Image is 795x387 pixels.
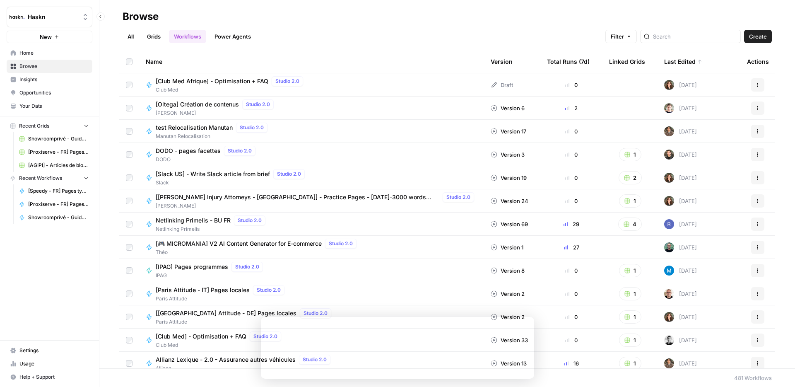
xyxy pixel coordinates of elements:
[664,150,697,160] div: [DATE]
[491,220,528,228] div: Version 69
[156,193,439,201] span: [[PERSON_NAME] Injury Attorneys - [GEOGRAPHIC_DATA]] - Practice Pages - [DATE]-3000 words (OLD)
[19,49,89,57] span: Home
[664,242,674,252] img: eldrt0s0bgdfrxd9l65lxkaynort
[664,358,697,368] div: [DATE]
[156,365,334,372] span: Allianz
[19,89,89,97] span: Opportunities
[15,145,92,159] a: [Proxiserve - FR] Pages catégories - 800 mots sans FAQ Grid
[664,80,697,90] div: [DATE]
[7,344,92,357] a: Settings
[491,266,525,275] div: Version 8
[664,219,697,229] div: [DATE]
[491,174,527,182] div: Version 19
[664,266,697,276] div: [DATE]
[744,30,772,43] button: Create
[210,30,256,43] a: Power Agents
[7,60,92,73] a: Browse
[7,370,92,384] button: Help + Support
[146,355,477,372] a: Allianz Lexique - 2.0 - Assurance autres véhiculesStudio 2.0Allianz
[619,171,642,184] button: 2
[10,10,24,24] img: Haskn Logo
[156,295,288,302] span: Paris Attitude
[156,263,228,271] span: [IPAG] Pages programmes
[156,77,268,85] span: [Club Med Afrique] - Optimisation + FAQ
[156,272,266,279] span: IPAG
[7,73,92,86] a: Insights
[253,333,277,340] span: Studio 2.0
[618,218,642,231] button: 4
[19,360,89,368] span: Usage
[235,263,259,271] span: Studio 2.0
[491,290,525,298] div: Version 2
[609,50,645,73] div: Linked Grids
[664,173,697,183] div: [DATE]
[664,219,674,229] img: u6bh93quptsxrgw026dpd851kwjs
[15,184,92,198] a: [Speedy - FR] Pages type de pneu & prestation - 800 mots
[156,225,269,233] span: Netlinking Primelis
[156,170,270,178] span: [Slack US] - Write Slack article from brief
[664,103,674,113] img: 5szy29vhbbb2jvrzb4fwf88ktdwm
[664,312,674,322] img: wbc4lf7e8no3nva14b2bd9f41fnh
[664,242,697,252] div: [DATE]
[19,373,89,381] span: Help + Support
[156,309,296,317] span: [[GEOGRAPHIC_DATA] Attitude - DE] Pages locales
[156,147,221,155] span: DODO - pages facettes
[7,172,92,184] button: Recent Workflows
[156,86,306,94] span: Club Med
[257,286,281,294] span: Studio 2.0
[619,287,641,300] button: 1
[747,50,769,73] div: Actions
[28,187,89,195] span: [Speedy - FR] Pages type de pneu & prestation - 800 mots
[491,150,525,159] div: Version 3
[7,7,92,27] button: Workspace: Haskn
[664,80,674,90] img: wbc4lf7e8no3nva14b2bd9f41fnh
[146,123,477,140] a: test Relocalisation ManutanStudio 2.0Manutan Relocalisation
[664,50,702,73] div: Last Edited
[156,123,233,132] span: test Relocalisation Manutan
[7,99,92,113] a: Your Data
[156,133,271,140] span: Manutan Relocalisation
[664,312,697,322] div: [DATE]
[156,249,360,256] span: Théo
[734,374,772,382] div: 481 Workflows
[749,32,767,41] span: Create
[146,169,477,186] a: [Slack US] - Write Slack article from briefStudio 2.0Slack
[491,197,528,205] div: Version 24
[7,46,92,60] a: Home
[19,76,89,83] span: Insights
[664,289,697,299] div: [DATE]
[664,173,674,183] img: wbc4lf7e8no3nva14b2bd9f41fnh
[664,126,697,136] div: [DATE]
[547,104,596,112] div: 2
[19,347,89,354] span: Settings
[146,99,477,117] a: [Oltega] Création de contenusStudio 2.0[PERSON_NAME]
[146,285,477,302] a: [Paris Attitude - IT] Pages localesStudio 2.0Paris Attitude
[19,174,62,182] span: Recent Workflows
[146,192,477,210] a: [[PERSON_NAME] Injury Attorneys - [GEOGRAPHIC_DATA]] - Practice Pages - [DATE]-3000 words (OLD)St...
[7,357,92,370] a: Usage
[304,310,328,317] span: Studio 2.0
[547,243,596,252] div: 27
[491,50,513,73] div: Version
[664,196,697,206] div: [DATE]
[123,30,139,43] a: All
[156,239,322,248] span: [🎮 MICROMANIA] V2 AI Content Generator for E-commerce
[547,266,596,275] div: 0
[146,262,477,279] a: [IPAG] Pages programmesStudio 2.0IPAG
[15,132,92,145] a: Showroomprivé - Guide d'achat de 800 mots Grid
[547,197,596,205] div: 0
[28,162,89,169] span: [AGIPI] - Articles de blog - Optimisations Grid
[156,216,231,225] span: Netlinking Primelis - BU FR
[547,359,596,368] div: 16
[156,341,284,349] span: Club Med
[156,202,477,210] span: [PERSON_NAME]
[146,50,477,73] div: Name
[653,32,737,41] input: Search
[605,30,637,43] button: Filter
[28,135,89,143] span: Showroomprivé - Guide d'achat de 800 mots Grid
[146,215,477,233] a: Netlinking Primelis - BU FRStudio 2.0Netlinking Primelis
[40,33,52,41] span: New
[169,30,206,43] a: Workflows
[7,31,92,43] button: New
[619,148,641,161] button: 1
